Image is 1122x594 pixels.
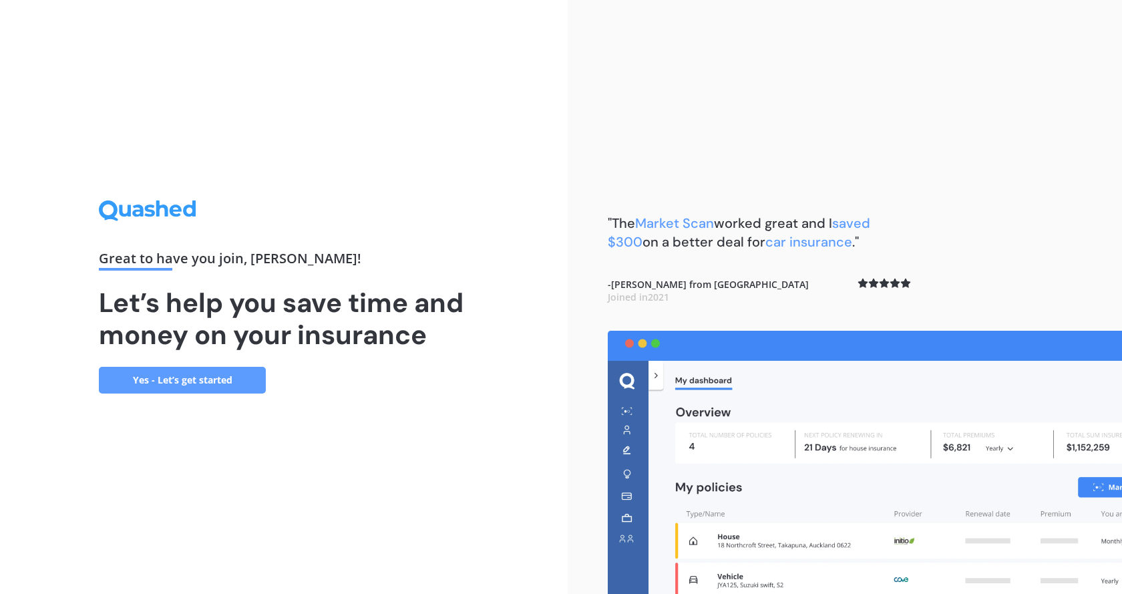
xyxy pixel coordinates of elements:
[765,233,852,251] span: car insurance
[608,331,1122,594] img: dashboard.webp
[608,278,809,304] b: - [PERSON_NAME] from [GEOGRAPHIC_DATA]
[608,214,870,251] b: "The worked great and I on a better deal for ."
[99,252,469,271] div: Great to have you join , [PERSON_NAME] !
[608,214,870,251] span: saved $300
[608,291,669,303] span: Joined in 2021
[99,287,469,351] h1: Let’s help you save time and money on your insurance
[99,367,266,394] a: Yes - Let’s get started
[635,214,714,232] span: Market Scan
